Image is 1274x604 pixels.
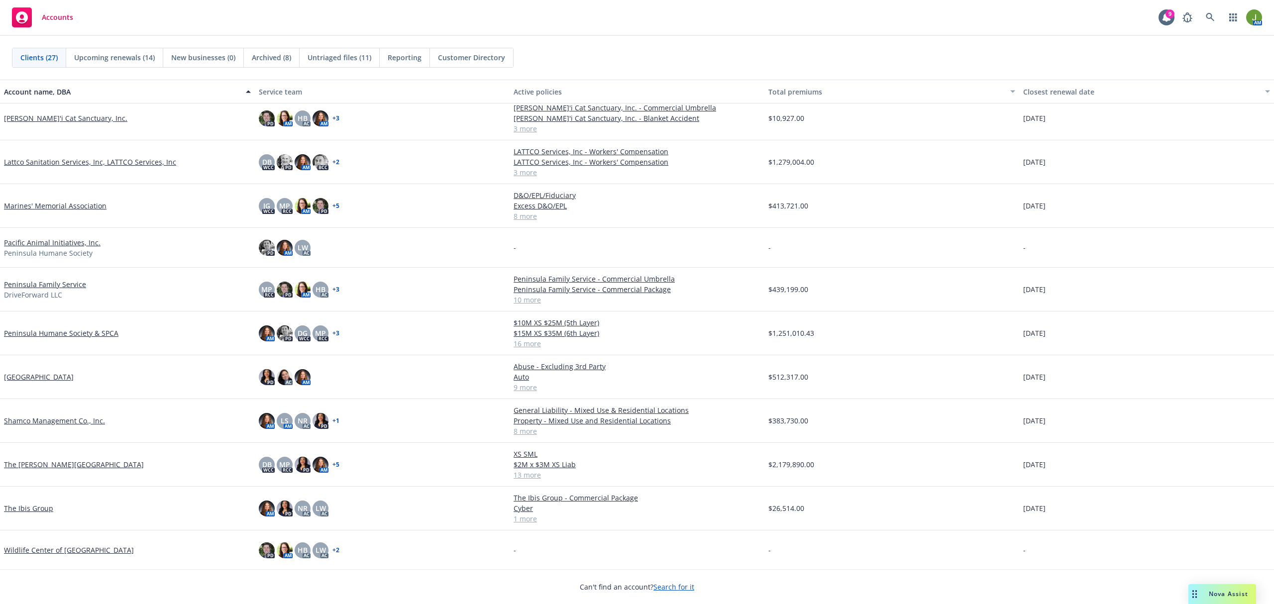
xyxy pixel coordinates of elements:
[1023,372,1046,382] span: [DATE]
[277,154,293,170] img: photo
[1023,284,1046,295] span: [DATE]
[259,240,275,256] img: photo
[1023,415,1046,426] span: [DATE]
[1166,9,1174,18] div: 9
[279,459,290,470] span: MP
[259,413,275,429] img: photo
[4,503,53,513] a: The Ibis Group
[514,426,760,436] a: 8 more
[259,501,275,516] img: photo
[298,545,308,555] span: HB
[332,462,339,468] a: + 5
[514,295,760,305] a: 10 more
[295,369,311,385] img: photo
[332,159,339,165] a: + 2
[295,282,311,298] img: photo
[388,52,422,63] span: Reporting
[514,201,760,211] a: Excess D&O/EPL
[1023,113,1046,123] span: [DATE]
[298,503,308,513] span: NR
[768,415,808,426] span: $383,730.00
[653,582,694,592] a: Search for it
[1188,584,1201,604] div: Drag to move
[262,459,272,470] span: DB
[277,110,293,126] img: photo
[263,201,270,211] span: JG
[298,242,308,253] span: LW
[768,372,808,382] span: $512,317.00
[1019,80,1274,103] button: Closest renewal date
[768,459,814,470] span: $2,179,890.00
[74,52,155,63] span: Upcoming renewals (14)
[514,190,760,201] a: D&O/EPL/Fiduciary
[514,405,760,415] a: General Liability - Mixed Use & Residential Locations
[252,52,291,63] span: Archived (8)
[20,52,58,63] span: Clients (27)
[514,87,760,97] div: Active policies
[514,415,760,426] a: Property - Mixed Use and Residential Locations
[4,372,74,382] a: [GEOGRAPHIC_DATA]
[768,284,808,295] span: $439,199.00
[42,13,73,21] span: Accounts
[768,113,804,123] span: $10,927.00
[510,80,764,103] button: Active policies
[514,513,760,524] a: 1 more
[514,503,760,513] a: Cyber
[4,279,86,290] a: Peninsula Family Service
[316,545,326,555] span: LW
[514,372,760,382] a: Auto
[514,211,760,221] a: 8 more
[308,52,371,63] span: Untriaged files (11)
[514,361,760,372] a: Abuse - Excluding 3rd Party
[332,330,339,336] a: + 3
[768,242,771,253] span: -
[1023,545,1026,555] span: -
[1023,242,1026,253] span: -
[255,80,510,103] button: Service team
[1023,328,1046,338] span: [DATE]
[4,237,101,248] a: Pacific Animal Initiatives, Inc.
[514,545,516,555] span: -
[332,547,339,553] a: + 2
[295,457,311,473] img: photo
[277,501,293,516] img: photo
[313,110,328,126] img: photo
[1223,7,1243,27] a: Switch app
[1023,157,1046,167] span: [DATE]
[1023,459,1046,470] span: [DATE]
[514,242,516,253] span: -
[514,382,760,393] a: 9 more
[514,493,760,503] a: The Ibis Group - Commercial Package
[259,542,275,558] img: photo
[514,328,760,338] a: $15M XS $35M (6th Layer)
[4,415,105,426] a: Shamco Management Co., Inc.
[514,157,760,167] a: LATTCO Services, Inc - Workers' Compensation
[313,457,328,473] img: photo
[4,459,144,470] a: The [PERSON_NAME][GEOGRAPHIC_DATA]
[277,240,293,256] img: photo
[4,545,134,555] a: Wildlife Center of [GEOGRAPHIC_DATA]
[1023,87,1259,97] div: Closest renewal date
[259,110,275,126] img: photo
[4,113,127,123] a: [PERSON_NAME]'i Cat Sanctuary, Inc.
[332,203,339,209] a: + 5
[1023,201,1046,211] span: [DATE]
[580,582,694,592] span: Can't find an account?
[259,369,275,385] img: photo
[768,545,771,555] span: -
[438,52,505,63] span: Customer Directory
[514,102,760,113] a: [PERSON_NAME]'i Cat Sanctuary, Inc. - Commercial Umbrella
[764,80,1019,103] button: Total premiums
[295,154,311,170] img: photo
[1200,7,1220,27] a: Search
[259,87,506,97] div: Service team
[514,146,760,157] a: LATTCO Services, Inc - Workers' Compensation
[277,282,293,298] img: photo
[279,201,290,211] span: MP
